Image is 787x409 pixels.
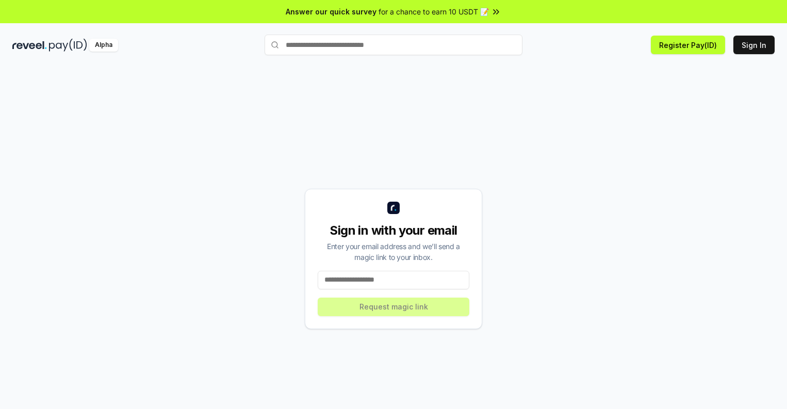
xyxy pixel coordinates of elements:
img: logo_small [387,202,400,214]
div: Sign in with your email [318,222,469,239]
button: Register Pay(ID) [651,36,725,54]
span: Answer our quick survey [286,6,376,17]
img: reveel_dark [12,39,47,52]
div: Enter your email address and we’ll send a magic link to your inbox. [318,241,469,263]
button: Sign In [733,36,775,54]
img: pay_id [49,39,87,52]
span: for a chance to earn 10 USDT 📝 [379,6,489,17]
div: Alpha [89,39,118,52]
